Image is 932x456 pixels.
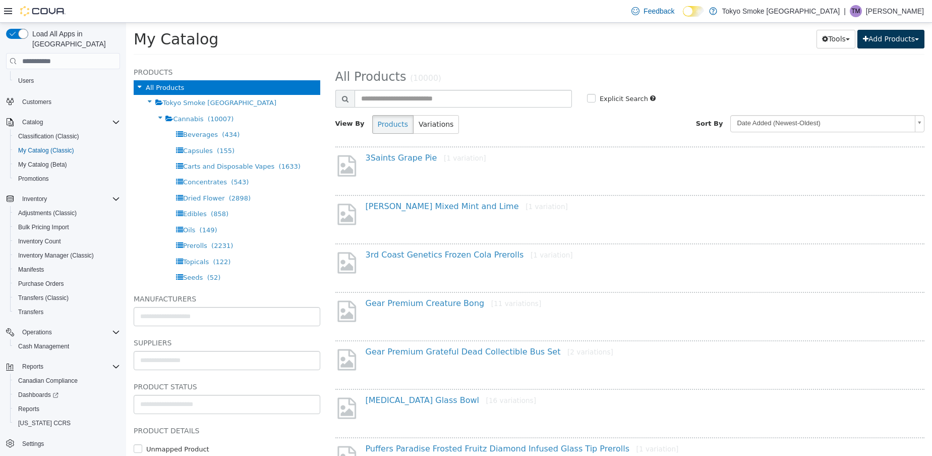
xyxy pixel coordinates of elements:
[605,93,785,109] span: Date Added (Newest-Oldest)
[85,219,107,227] span: (2231)
[14,292,120,304] span: Transfers (Classic)
[74,204,91,211] span: (149)
[18,326,120,338] span: Operations
[22,328,52,336] span: Operations
[844,5,846,17] p: |
[14,144,78,157] a: My Catalog (Classic)
[57,251,77,259] span: Seeds
[57,204,69,211] span: Oils
[14,389,63,401] a: Dashboards
[18,342,69,350] span: Cash Management
[81,251,95,259] span: (52)
[87,235,104,243] span: (122)
[14,173,53,185] a: Promotions
[360,374,410,382] small: [16 variations]
[441,325,487,333] small: [2 variations]
[14,249,120,262] span: Inventory Manager (Classic)
[14,207,81,219] a: Adjustments (Classic)
[18,294,69,302] span: Transfers (Classic)
[240,179,442,188] a: [PERSON_NAME] Mixed Mint and Lime[1 variation]
[14,144,120,157] span: My Catalog (Classic)
[722,5,840,17] p: Tokyo Smoke [GEOGRAPHIC_DATA]
[731,7,798,26] button: Add Products
[18,193,51,205] button: Inventory
[14,264,48,276] a: Manifests
[57,172,98,179] span: Dried Flower
[318,131,360,139] small: [1 variation]
[18,361,120,373] span: Reports
[14,207,120,219] span: Adjustments (Classic)
[14,417,75,429] a: [US_STATE] CCRS
[14,306,120,318] span: Transfers
[10,206,124,220] button: Adjustments (Classic)
[570,97,597,105] span: Sort By
[850,5,862,17] div: Taylor Murphy
[8,8,92,25] span: My Catalog
[22,98,51,106] span: Customers
[37,76,150,84] span: Tokyo Smoke [GEOGRAPHIC_DATA]
[91,124,108,132] span: (155)
[18,193,120,205] span: Inventory
[399,180,442,188] small: [1 variation]
[18,132,79,140] span: Classification (Classic)
[209,422,232,446] img: missing-image.png
[18,308,43,316] span: Transfers
[240,276,416,285] a: Gear Premium Creature Bong[11 variations]
[2,436,124,451] button: Settings
[209,373,232,398] img: missing-image.png
[10,339,124,353] button: Cash Management
[103,172,125,179] span: (2898)
[8,314,194,326] h5: Suppliers
[18,96,55,108] a: Customers
[57,187,81,195] span: Edibles
[14,159,71,171] a: My Catalog (Beta)
[2,115,124,129] button: Catalog
[8,358,194,370] h5: Product Status
[8,402,194,414] h5: Product Details
[18,266,44,274] span: Manifests
[18,237,61,245] span: Inventory Count
[209,131,232,156] img: missing-image.png
[14,340,120,352] span: Cash Management
[57,156,101,163] span: Concentrates
[96,108,113,116] span: (434)
[240,324,487,334] a: Gear Premium Grateful Dead Collectible Bus Set[2 variations]
[57,219,81,227] span: Prerolls
[683,6,704,17] input: Dark Mode
[14,389,120,401] span: Dashboards
[10,172,124,186] button: Promotions
[18,419,71,427] span: [US_STATE] CCRS
[10,374,124,388] button: Canadian Compliance
[246,92,287,111] button: Products
[10,277,124,291] button: Purchase Orders
[10,74,124,88] button: Users
[240,421,553,431] a: Puffers Paradise Frosted Fruitz Diamond Infused Glass Tip Prerolls[1 variation]
[209,179,232,204] img: missing-image.png
[14,340,73,352] a: Cash Management
[14,159,120,171] span: My Catalog (Beta)
[57,235,83,243] span: Topicals
[18,209,77,217] span: Adjustments (Classic)
[14,75,38,87] a: Users
[287,92,333,111] button: Variations
[14,306,47,318] a: Transfers
[690,7,729,26] button: Tools
[18,280,64,288] span: Purchase Orders
[284,51,315,60] small: (10000)
[240,130,360,140] a: 3Saints Grape Pie[1 variation]
[209,47,280,61] span: All Products
[604,92,798,110] a: Date Added (Newest-Oldest)
[22,195,47,203] span: Inventory
[18,116,120,128] span: Catalog
[14,249,98,262] a: Inventory Manager (Classic)
[20,6,66,16] img: Cova
[153,140,174,147] span: (1633)
[14,417,120,429] span: Washington CCRS
[644,6,674,16] span: Feedback
[18,391,59,399] span: Dashboards
[57,124,87,132] span: Capsules
[14,235,120,247] span: Inventory Count
[18,161,67,169] span: My Catalog (Beta)
[18,251,94,260] span: Inventory Manager (Classic)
